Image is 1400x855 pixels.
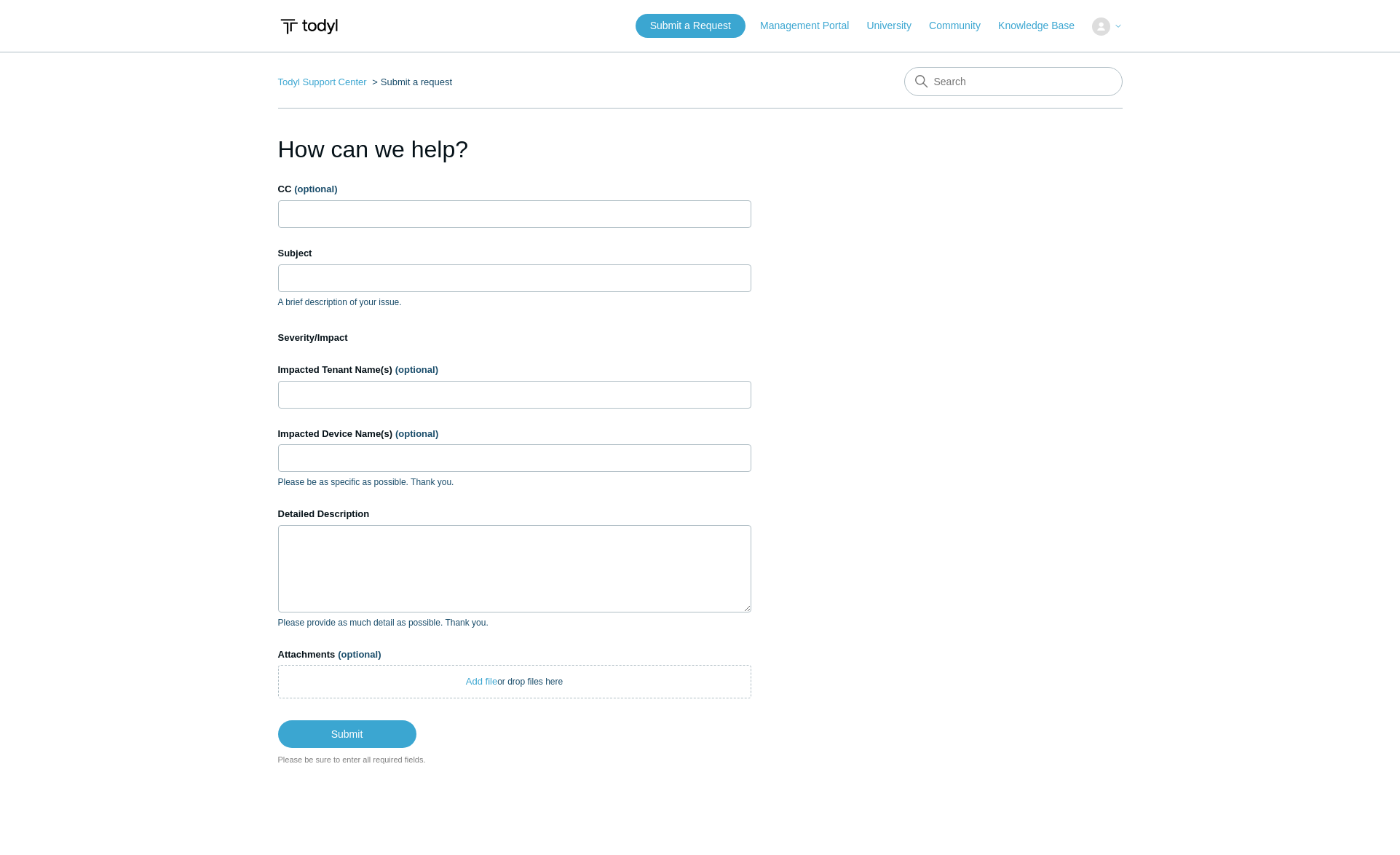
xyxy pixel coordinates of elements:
input: Search [904,67,1123,96]
label: Impacted Tenant Name(s) [278,363,751,377]
span: (optional) [294,184,337,194]
a: Management Portal [760,18,863,34]
input: Submit [278,720,416,748]
img: Todyl Support Center Help Center home page [278,13,340,40]
a: University [866,18,925,34]
li: Todyl Support Center [278,76,370,87]
a: Submit a Request [636,14,746,38]
label: Detailed Description [278,507,751,521]
a: Knowledge Base [998,18,1089,34]
a: Community [929,18,995,34]
li: Submit a request [369,76,452,87]
p: Please be as specific as possible. Thank you. [278,476,751,489]
div: Please be sure to enter all required fields. [278,754,751,766]
span: (optional) [395,428,438,439]
span: (optional) [338,649,381,660]
label: CC [278,182,751,197]
label: Subject [278,246,751,261]
a: Todyl Support Center [278,76,367,87]
label: Severity/Impact [278,331,751,345]
h1: How can we help? [278,132,751,167]
span: (optional) [395,364,438,375]
label: Impacted Device Name(s) [278,427,751,441]
label: Attachments [278,647,751,662]
p: Please provide as much detail as possible. Thank you. [278,616,751,629]
p: A brief description of your issue. [278,296,751,309]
